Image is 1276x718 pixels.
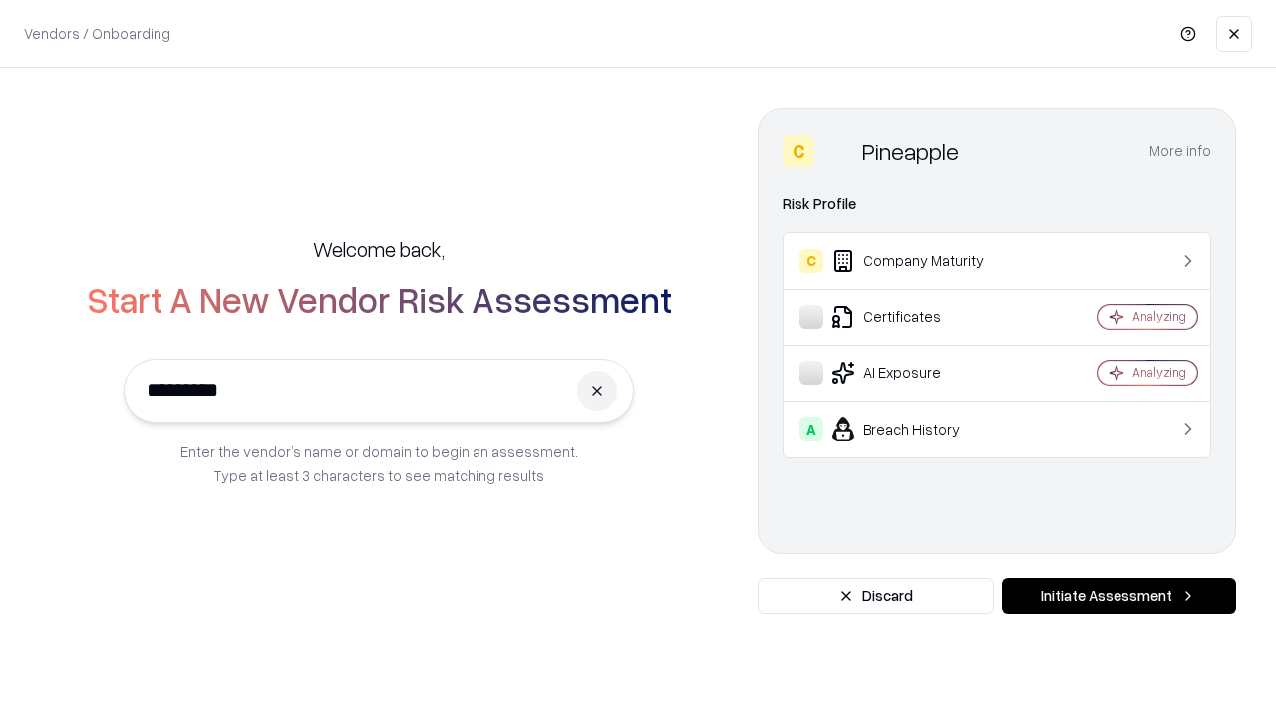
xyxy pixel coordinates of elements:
[799,249,1038,273] div: Company Maturity
[1149,133,1211,169] button: More info
[87,279,672,319] h2: Start A New Vendor Risk Assessment
[799,361,1038,385] div: AI Exposure
[758,578,994,614] button: Discard
[1132,364,1186,381] div: Analyzing
[1002,578,1236,614] button: Initiate Assessment
[799,417,823,441] div: A
[1132,308,1186,325] div: Analyzing
[783,135,814,167] div: C
[24,23,170,44] p: Vendors / Onboarding
[313,235,445,263] h5: Welcome back,
[180,439,578,487] p: Enter the vendor’s name or domain to begin an assessment. Type at least 3 characters to see match...
[862,135,959,167] div: Pineapple
[822,135,854,167] img: Pineapple
[799,249,823,273] div: C
[799,417,1038,441] div: Breach History
[783,192,1211,216] div: Risk Profile
[799,305,1038,329] div: Certificates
